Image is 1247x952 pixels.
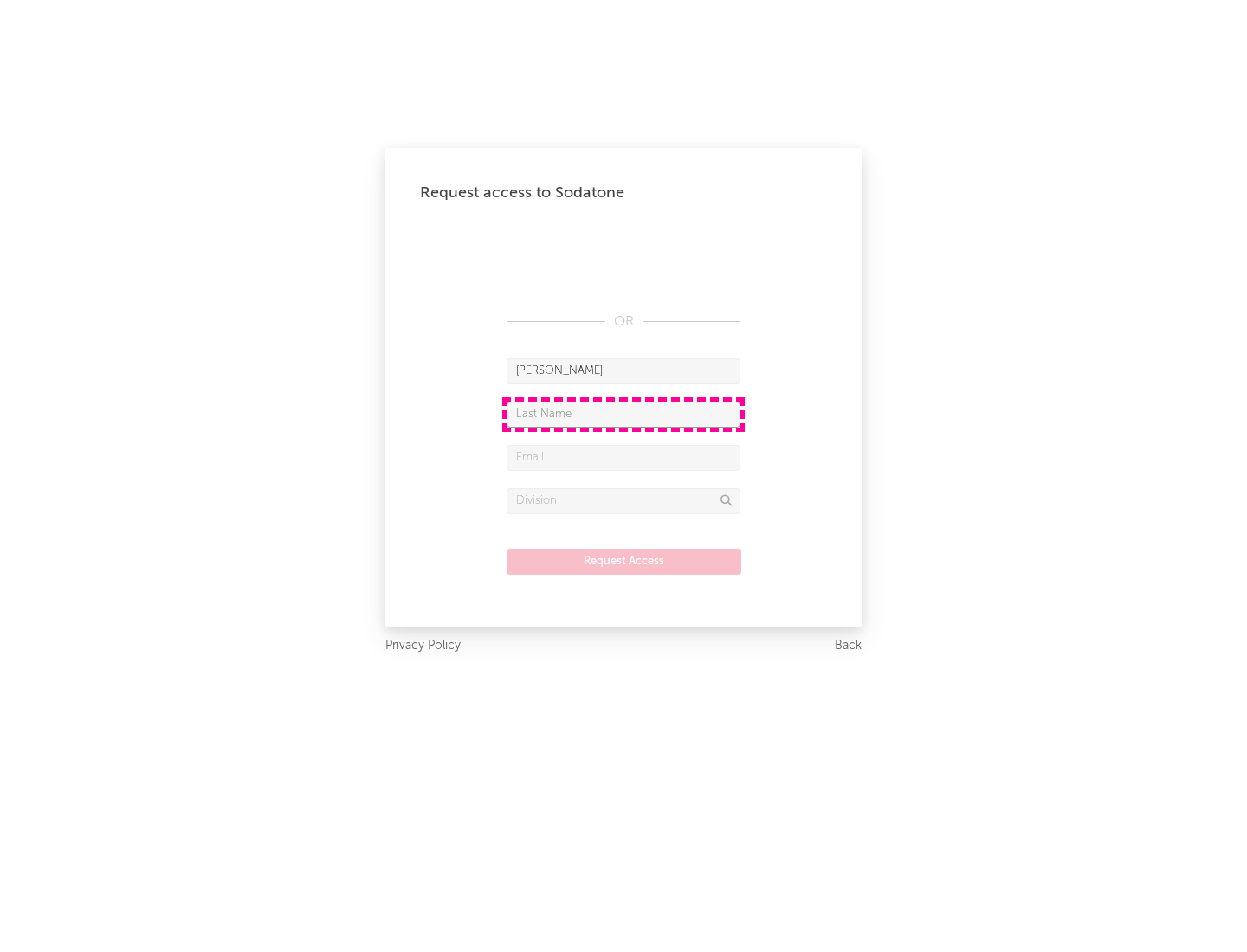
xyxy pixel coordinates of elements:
input: Last Name [507,402,740,428]
a: Back [835,635,862,657]
input: Division [507,488,740,514]
a: Privacy Policy [385,635,461,657]
div: Request access to Sodatone [420,183,827,203]
input: Email [507,445,740,471]
div: OR [507,312,740,332]
input: First Name [507,358,740,384]
button: Request Access [507,549,741,575]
